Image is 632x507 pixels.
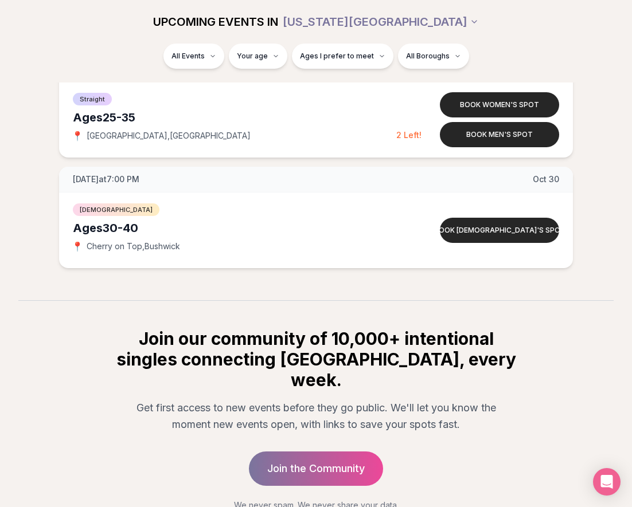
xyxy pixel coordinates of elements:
[73,203,159,216] span: [DEMOGRAPHIC_DATA]
[123,399,509,433] p: Get first access to new events before they go public. We'll let you know the moment new events op...
[73,131,82,140] span: 📍
[87,130,251,142] span: [GEOGRAPHIC_DATA] , [GEOGRAPHIC_DATA]
[171,52,205,61] span: All Events
[114,328,518,390] h2: Join our community of 10,000+ intentional singles connecting [GEOGRAPHIC_DATA], every week.
[292,44,393,69] button: Ages I prefer to meet
[87,241,180,252] span: Cherry on Top , Bushwick
[73,174,139,185] span: [DATE] at 7:00 PM
[73,242,82,251] span: 📍
[229,44,287,69] button: Your age
[440,122,559,147] button: Book men's spot
[153,14,278,30] span: UPCOMING EVENTS IN
[73,93,112,105] span: Straight
[593,468,621,496] div: Open Intercom Messenger
[237,52,268,61] span: Your age
[396,130,422,140] span: 2 Left!
[533,174,559,185] span: Oct 30
[440,92,559,117] button: Book women's spot
[73,220,396,236] div: Ages 30-40
[249,451,383,486] a: Join the Community
[300,52,374,61] span: Ages I prefer to meet
[406,52,450,61] span: All Boroughs
[283,9,479,34] button: [US_STATE][GEOGRAPHIC_DATA]
[398,44,469,69] button: All Boroughs
[73,109,396,125] div: Ages 25-35
[440,218,559,243] button: Book [DEMOGRAPHIC_DATA]'s spot
[163,44,224,69] button: All Events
